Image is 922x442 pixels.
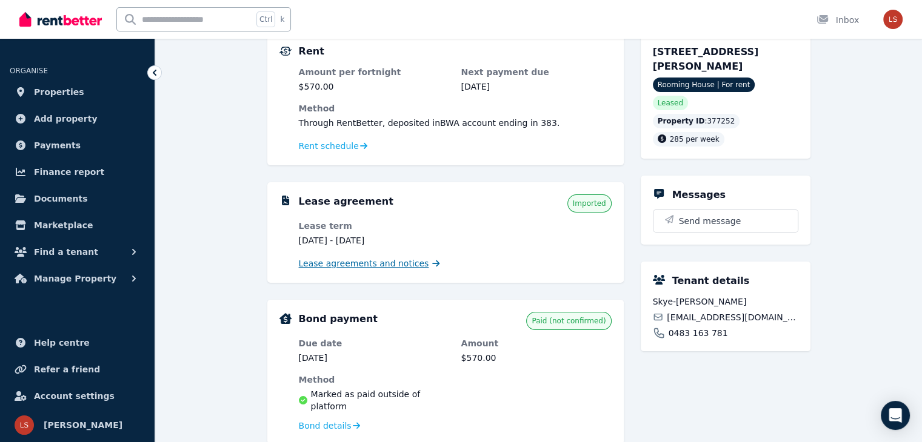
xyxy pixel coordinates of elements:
[461,352,612,364] dd: $570.00
[34,165,104,179] span: Finance report
[34,362,100,377] span: Refer a friend
[34,245,98,259] span: Find a tenant
[34,335,90,350] span: Help centre
[15,415,34,435] img: Luca Surman
[670,135,720,143] span: 285 per week
[44,418,122,432] span: [PERSON_NAME]
[299,140,368,152] a: Rent schedule
[817,14,859,26] div: Inbox
[299,194,393,209] h5: Lease agreement
[883,10,903,29] img: Luca Surman
[299,118,560,128] span: Through RentBetter , deposited in BWA account ending in 383 .
[256,12,275,27] span: Ctrl
[299,337,449,349] dt: Due date
[10,133,145,157] a: Payments
[10,213,145,237] a: Marketplace
[10,80,145,104] a: Properties
[299,257,429,269] span: Lease agreements and notices
[299,102,612,114] dt: Method
[10,266,145,291] button: Manage Property
[299,374,449,386] dt: Method
[10,67,48,75] span: ORGANISE
[299,420,360,432] a: Bond details
[299,81,449,93] dd: $570.00
[299,420,352,432] span: Bond details
[299,140,359,152] span: Rent schedule
[679,215,741,227] span: Send message
[653,46,759,72] span: [STREET_ADDRESS][PERSON_NAME]
[279,313,292,324] img: Bond Details
[34,111,98,126] span: Add property
[299,220,449,232] dt: Lease term
[573,199,606,208] span: Imported
[10,331,145,355] a: Help centre
[34,85,84,99] span: Properties
[672,274,750,288] h5: Tenant details
[299,312,378,326] h5: Bond payment
[34,138,81,153] span: Payments
[653,78,755,92] span: Rooming House | For rent
[461,337,612,349] dt: Amount
[299,257,440,269] a: Lease agreements and notices
[667,311,798,323] span: [EMAIL_ADDRESS][DOMAIN_NAME]
[653,210,798,232] button: Send message
[653,295,798,308] span: Skye-[PERSON_NAME]
[10,357,145,381] a: Refer a friend
[34,271,116,286] span: Manage Property
[19,10,102,28] img: RentBetter
[658,98,683,108] span: Leased
[34,389,115,403] span: Account settings
[653,114,740,128] div: : 377252
[10,384,145,408] a: Account settings
[311,388,449,412] span: Marked as paid outside of platform
[299,66,449,78] dt: Amount per fortnight
[461,66,612,78] dt: Next payment due
[669,327,728,339] span: 0483 163 781
[34,218,93,233] span: Marketplace
[672,188,726,202] h5: Messages
[532,316,606,326] span: Paid (not confirmed)
[881,401,910,430] div: Open Intercom Messenger
[10,186,145,211] a: Documents
[10,160,145,184] a: Finance report
[10,240,145,264] button: Find a tenant
[280,15,284,24] span: k
[279,47,292,56] img: Rental Payments
[299,234,449,246] dd: [DATE] - [DATE]
[658,116,705,126] span: Property ID
[10,107,145,131] a: Add property
[299,44,324,59] h5: Rent
[299,352,449,364] dd: [DATE]
[34,191,88,206] span: Documents
[461,81,612,93] dd: [DATE]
